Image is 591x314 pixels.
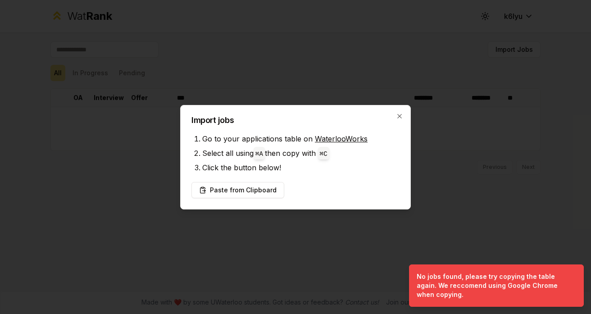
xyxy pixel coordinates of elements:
[315,134,368,143] a: WaterlooWorks
[191,116,400,124] h2: Import jobs
[417,272,573,299] div: No jobs found, please try copying the table again. We reccomend using Google Chrome when copying.
[202,160,400,175] li: Click the button below!
[202,132,400,146] li: Go to your applications table on
[202,146,400,160] li: Select all using then copy with
[255,150,263,158] code: ⌘ A
[320,150,327,158] code: ⌘ C
[191,182,284,198] button: Paste from Clipboard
